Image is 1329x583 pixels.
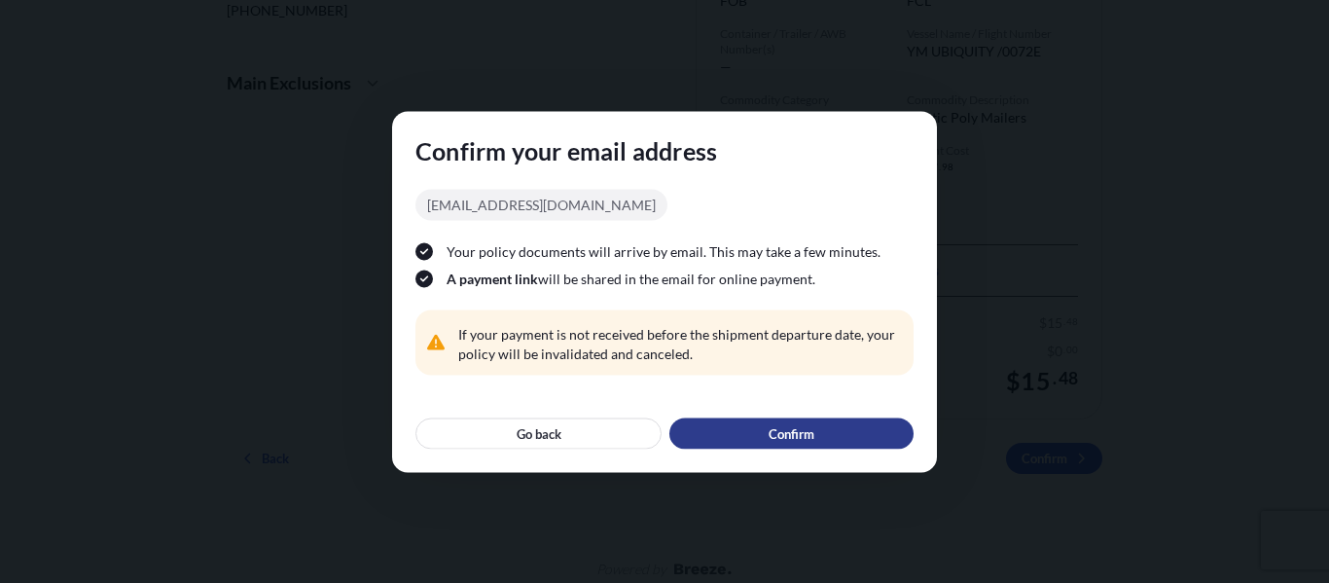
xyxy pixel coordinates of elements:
[415,134,914,165] span: Confirm your email address
[415,189,667,220] span: [EMAIL_ADDRESS][DOMAIN_NAME]
[447,269,538,288] span: A payment link
[415,418,662,449] button: Go back
[415,241,914,261] span: Your policy documents will arrive by email. This may take a few minutes.
[769,423,814,443] p: Confirm
[458,324,902,363] span: If your payment is not received before the shipment departure date, your policy will be invalidat...
[415,269,914,288] span: will be shared in the email for online payment.
[669,418,914,449] button: Confirm
[517,423,561,443] p: Go back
